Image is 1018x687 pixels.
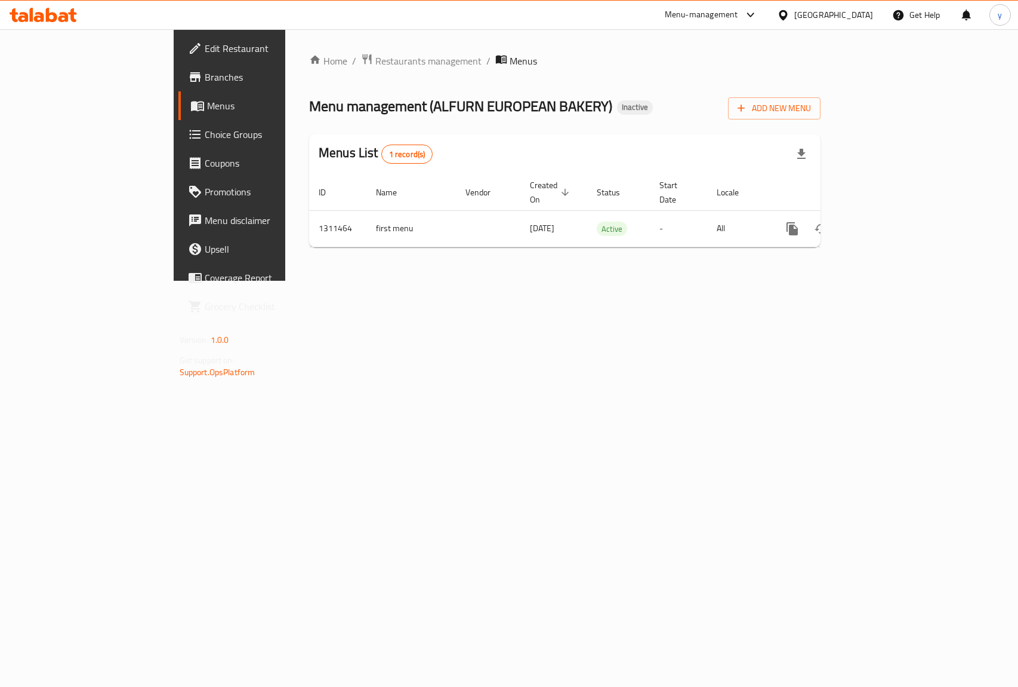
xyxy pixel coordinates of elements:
span: Coupons [205,156,334,170]
button: Change Status [807,214,835,243]
span: Version: [180,332,209,348]
a: Coverage Report [178,263,344,292]
a: Coupons [178,149,344,177]
a: Menus [178,91,344,120]
h2: Menus List [319,144,433,164]
span: Edit Restaurant [205,41,334,56]
div: Export file [787,140,816,168]
span: Created On [530,178,573,207]
span: y [998,8,1002,22]
span: 1 record(s) [382,149,433,160]
span: Menu management ( ALFURN EUROPEAN BAKERY ) [309,93,612,119]
a: Choice Groups [178,120,344,149]
div: Active [597,222,627,236]
span: [DATE] [530,220,554,236]
span: Choice Groups [205,127,334,142]
a: Branches [178,63,344,91]
li: / [486,54,491,68]
li: / [352,54,356,68]
span: Coverage Report [205,271,334,285]
td: first menu [366,210,456,247]
span: Grocery Checklist [205,299,334,314]
span: 1.0.0 [211,332,229,348]
div: Inactive [617,100,653,115]
span: Locale [717,185,754,200]
nav: breadcrumb [309,53,820,69]
div: Menu-management [665,8,738,22]
span: Menus [510,54,537,68]
a: Grocery Checklist [178,292,344,321]
span: Upsell [205,242,334,256]
th: Actions [769,174,902,211]
a: Restaurants management [361,53,482,69]
a: Promotions [178,177,344,206]
a: Edit Restaurant [178,34,344,63]
span: Menus [207,99,334,113]
span: Restaurants management [375,54,482,68]
span: Promotions [205,185,334,199]
span: Vendor [465,185,506,200]
table: enhanced table [309,174,902,247]
a: Support.OpsPlatform [180,364,255,380]
button: more [778,214,807,243]
div: [GEOGRAPHIC_DATA] [794,8,873,22]
span: Get support on: [180,352,235,368]
a: Menu disclaimer [178,206,344,235]
span: Name [376,185,412,200]
td: All [707,210,769,247]
span: Branches [205,70,334,84]
span: ID [319,185,341,200]
span: Active [597,222,627,236]
span: Status [597,185,636,200]
td: - [650,210,707,247]
span: Add New Menu [738,101,811,116]
span: Start Date [659,178,693,207]
span: Inactive [617,102,653,112]
a: Upsell [178,235,344,263]
span: Menu disclaimer [205,213,334,228]
div: Total records count [381,145,433,164]
button: Add New Menu [728,97,820,119]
